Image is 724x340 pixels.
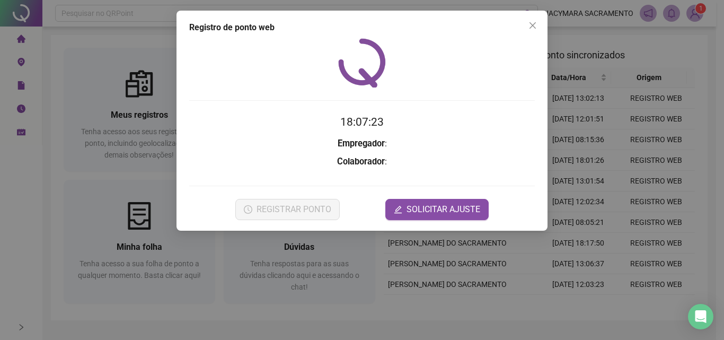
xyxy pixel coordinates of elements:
[407,203,480,216] span: SOLICITAR AJUSTE
[340,116,384,128] time: 18:07:23
[688,304,713,329] div: Open Intercom Messenger
[189,155,535,169] h3: :
[337,156,385,167] strong: Colaborador
[385,199,489,220] button: editSOLICITAR AJUSTE
[338,38,386,88] img: QRPoint
[189,21,535,34] div: Registro de ponto web
[394,205,402,214] span: edit
[524,17,541,34] button: Close
[338,138,385,149] strong: Empregador
[189,137,535,151] h3: :
[235,199,340,220] button: REGISTRAR PONTO
[528,21,537,30] span: close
